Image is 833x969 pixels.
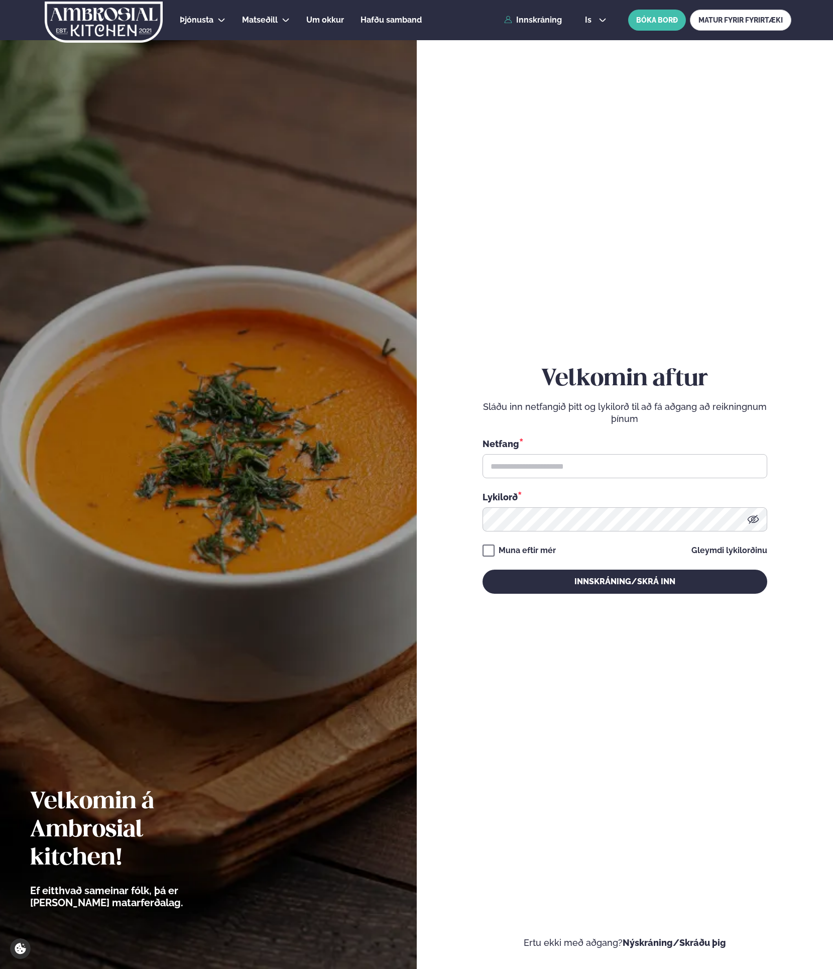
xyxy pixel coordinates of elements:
[483,570,767,594] button: Innskráning/Skrá inn
[447,937,803,949] p: Ertu ekki með aðgang?
[306,14,344,26] a: Um okkur
[180,14,213,26] a: Þjónusta
[44,2,164,43] img: logo
[585,16,594,24] span: is
[180,15,213,25] span: Þjónusta
[483,437,767,450] div: Netfang
[361,15,422,25] span: Hafðu samband
[690,10,791,31] a: MATUR FYRIR FYRIRTÆKI
[361,14,422,26] a: Hafðu samband
[242,15,278,25] span: Matseðill
[691,547,767,555] a: Gleymdi lykilorðinu
[242,14,278,26] a: Matseðill
[483,490,767,503] div: Lykilorð
[306,15,344,25] span: Um okkur
[504,16,562,25] a: Innskráning
[483,401,767,425] p: Sláðu inn netfangið þitt og lykilorð til að fá aðgang að reikningnum þínum
[483,365,767,393] h2: Velkomin aftur
[10,938,31,959] a: Cookie settings
[628,10,686,31] button: BÓKA BORÐ
[623,937,726,948] a: Nýskráning/Skráðu þig
[577,16,615,24] button: is
[30,885,239,909] p: Ef eitthvað sameinar fólk, þá er [PERSON_NAME] matarferðalag.
[30,788,239,873] h2: Velkomin á Ambrosial kitchen!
